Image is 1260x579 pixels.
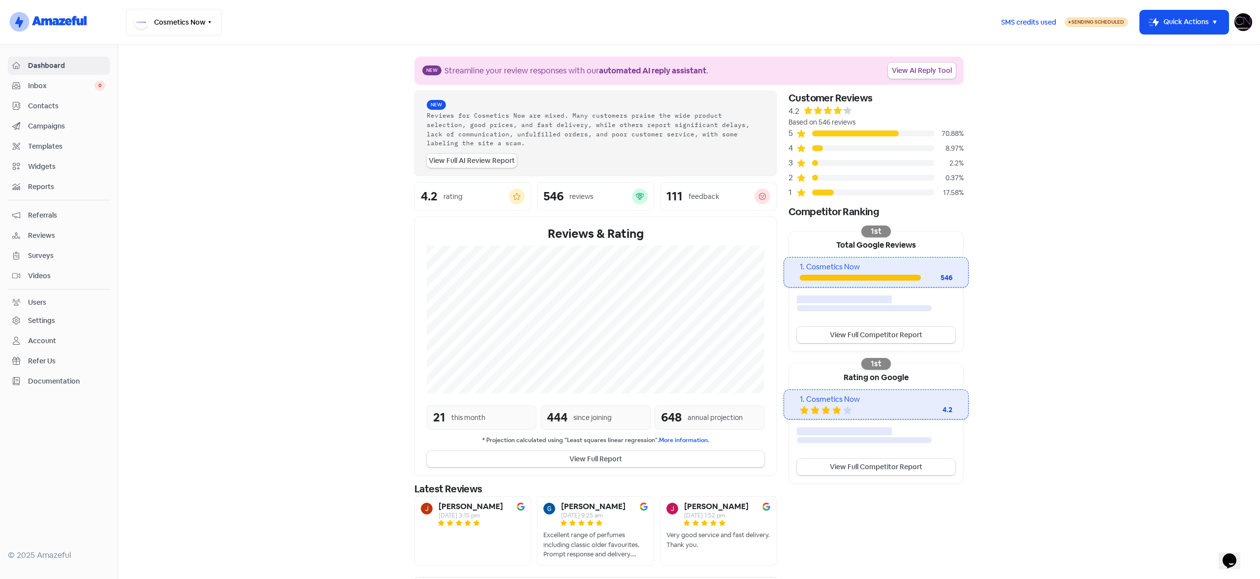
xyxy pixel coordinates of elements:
[8,312,110,330] a: Settings
[427,111,764,148] div: Reviews for Cosmetics Now are mixed. Many customers praise the wide product selection, good price...
[666,530,770,549] div: Very good service and fast delivery. Thank you.
[599,65,706,76] b: automated AI reply assistant
[660,182,777,211] a: 111feedback
[543,503,555,515] img: Avatar
[788,128,796,139] div: 5
[8,77,110,95] a: Inbox 0
[861,225,891,237] div: 1st
[28,356,105,366] span: Refer Us
[414,182,531,211] a: 4.2rating
[1234,13,1252,31] img: User
[28,316,55,326] div: Settings
[28,376,105,386] span: Documentation
[28,297,46,308] div: Users
[28,271,105,281] span: Videos
[547,409,567,426] div: 444
[993,16,1065,27] a: SMS credits used
[8,352,110,370] a: Refer Us
[8,97,110,115] a: Contacts
[569,192,593,202] div: reviews
[8,549,110,561] div: © 2025 Amazeful
[28,141,105,152] span: Templates
[666,503,678,515] img: Avatar
[666,191,683,202] div: 111
[427,225,764,243] div: Reviews & Rating
[8,267,110,285] a: Videos
[28,230,105,241] span: Reviews
[28,101,105,111] span: Contacts
[888,63,956,79] a: View AI Reply Tool
[8,372,110,390] a: Documentation
[1219,540,1250,569] iframe: chat widget
[797,327,955,343] a: View Full Competitor Report
[1001,17,1056,28] span: SMS credits used
[28,161,105,172] span: Widgets
[433,409,445,426] div: 21
[688,413,743,423] div: annual projection
[800,261,952,273] div: 1. Cosmetics Now
[28,336,56,346] div: Account
[797,459,955,475] a: View Full Competitor Report
[913,405,952,415] div: 4.2
[934,188,964,198] div: 17.58%
[921,273,952,283] div: 546
[684,513,749,518] div: [DATE] 1:52 pm
[8,178,110,196] a: Reports
[537,182,654,211] a: 546reviews
[788,157,796,169] div: 3
[788,187,796,198] div: 1
[573,413,612,423] div: since joining
[126,9,222,35] button: Cosmetics Now
[1065,16,1128,28] a: Sending Scheduled
[422,65,441,75] span: New
[8,247,110,265] a: Surveys
[517,503,525,511] img: Image
[661,409,682,426] div: 648
[789,231,963,257] div: Total Google Reviews
[94,81,105,91] span: 0
[543,530,647,559] div: Excellent range of perfumes including classic older favourites. Prompt response and delivery. Upd...
[427,154,517,168] a: View Full AI Review Report
[443,192,463,202] div: rating
[427,100,446,110] span: New
[28,182,105,192] span: Reports
[689,192,719,202] div: feedback
[8,332,110,350] a: Account
[8,117,110,135] a: Campaigns
[934,129,964,139] div: 70.88%
[427,436,764,445] small: * Projection calculated using "Least squares linear regression".
[28,210,105,221] span: Referrals
[934,173,964,183] div: 0.37%
[788,172,796,184] div: 2
[800,394,952,405] div: 1. Cosmetics Now
[788,117,964,128] div: Based on 546 reviews
[684,503,749,511] b: [PERSON_NAME]
[543,191,564,202] div: 546
[1140,10,1228,34] button: Quick Actions
[640,503,648,511] img: Image
[861,358,891,370] div: 1st
[788,142,796,154] div: 4
[788,105,799,117] div: 4.2
[8,206,110,225] a: Referrals
[561,503,626,511] b: [PERSON_NAME]
[8,226,110,245] a: Reviews
[444,65,708,77] div: Streamline your review responses with our .
[439,513,503,518] div: [DATE] 3:15 pm
[451,413,485,423] div: this month
[8,137,110,156] a: Templates
[8,158,110,176] a: Widgets
[421,191,438,202] div: 4.2
[762,503,770,511] img: Image
[934,143,964,154] div: 8.97%
[28,251,105,261] span: Surveys
[414,482,777,496] div: Latest Reviews
[1071,19,1124,25] span: Sending Scheduled
[28,121,105,131] span: Campaigns
[28,81,94,91] span: Inbox
[788,91,964,105] div: Customer Reviews
[561,513,626,518] div: [DATE] 9:25 am
[934,158,964,168] div: 2.2%
[439,503,503,511] b: [PERSON_NAME]
[789,364,963,389] div: Rating on Google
